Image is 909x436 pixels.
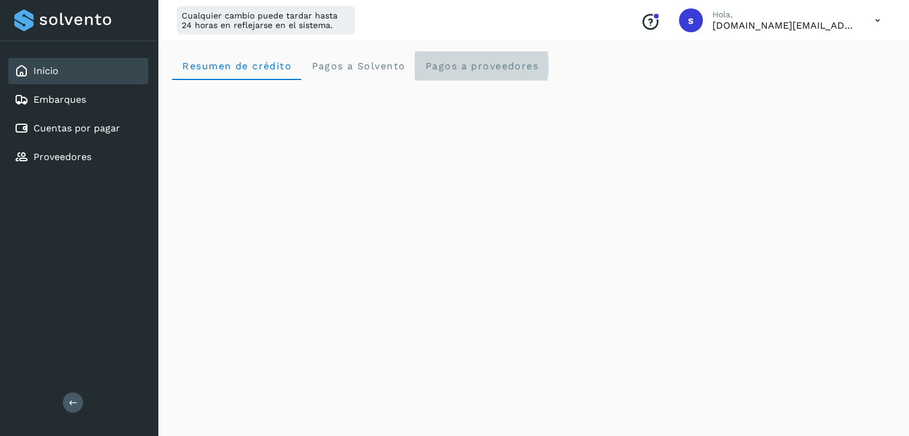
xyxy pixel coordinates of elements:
[712,10,856,20] p: Hola,
[8,115,148,142] div: Cuentas por pagar
[33,65,59,76] a: Inicio
[8,144,148,170] div: Proveedores
[311,60,405,72] span: Pagos a Solvento
[8,87,148,113] div: Embarques
[177,6,355,35] div: Cualquier cambio puede tardar hasta 24 horas en reflejarse en el sistema.
[8,58,148,84] div: Inicio
[182,60,292,72] span: Resumen de crédito
[712,20,856,31] p: solvento.sl@segmail.co
[33,122,120,134] a: Cuentas por pagar
[33,151,91,162] a: Proveedores
[33,94,86,105] a: Embarques
[424,60,538,72] span: Pagos a proveedores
